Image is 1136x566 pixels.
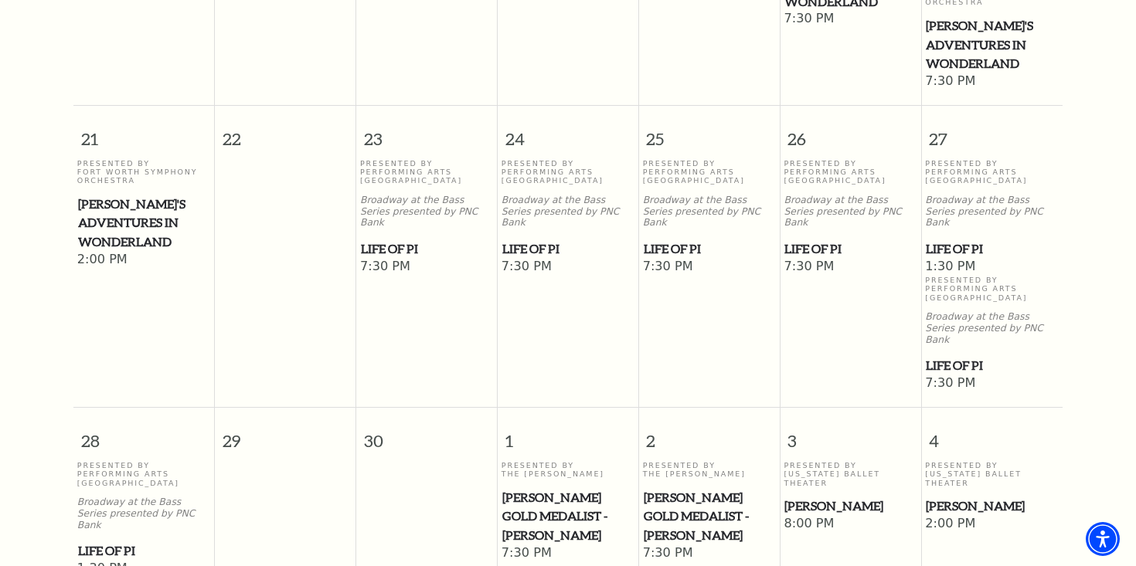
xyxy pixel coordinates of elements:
span: 23 [356,106,497,159]
p: Broadway at the Bass Series presented by PNC Bank [784,195,917,229]
div: Accessibility Menu [1086,522,1120,556]
p: Presented By Performing Arts [GEOGRAPHIC_DATA] [925,159,1059,185]
span: Life of Pi [78,541,210,561]
span: 7:30 PM [502,259,634,276]
span: [PERSON_NAME]'s Adventures in Wonderland [78,195,210,252]
span: [PERSON_NAME] Gold Medalist - [PERSON_NAME] [644,488,775,545]
span: 26 [781,106,921,159]
span: 7:30 PM [502,545,634,562]
p: Presented By Performing Arts [GEOGRAPHIC_DATA] [360,159,493,185]
span: 1 [498,408,638,461]
span: 24 [498,106,638,159]
p: Broadway at the Bass Series presented by PNC Bank [360,195,493,229]
p: Presented By [US_STATE] Ballet Theater [925,461,1059,487]
span: 7:30 PM [643,545,776,562]
p: Presented By Performing Arts [GEOGRAPHIC_DATA] [925,276,1059,302]
p: Presented By [US_STATE] Ballet Theater [784,461,917,487]
span: 2:00 PM [77,252,211,269]
p: Presented By Performing Arts [GEOGRAPHIC_DATA] [502,159,634,185]
p: Broadway at the Bass Series presented by PNC Bank [502,195,634,229]
span: 29 [215,408,355,461]
span: 30 [356,408,497,461]
span: 22 [215,106,355,159]
span: [PERSON_NAME] Gold Medalist - [PERSON_NAME] [502,488,634,545]
span: 27 [922,106,1063,159]
p: Presented By Fort Worth Symphony Orchestra [77,159,211,185]
span: 2 [639,408,780,461]
span: 1:30 PM [925,259,1059,276]
span: 3 [781,408,921,461]
span: Life of Pi [361,239,492,259]
p: Broadway at the Bass Series presented by PNC Bank [643,195,776,229]
span: 25 [639,106,780,159]
span: 7:30 PM [643,259,776,276]
p: Presented By The [PERSON_NAME] [502,461,634,479]
span: 7:30 PM [360,259,493,276]
span: 7:30 PM [925,375,1059,392]
span: [PERSON_NAME]'s Adventures in Wonderland [926,16,1058,73]
p: Presented By Performing Arts [GEOGRAPHIC_DATA] [784,159,917,185]
p: Broadway at the Bass Series presented by PNC Bank [925,311,1059,345]
span: [PERSON_NAME] [926,497,1058,516]
span: 2:00 PM [925,516,1059,533]
span: Life of Pi [784,239,916,259]
span: Life of Pi [502,239,634,259]
p: Presented By The [PERSON_NAME] [643,461,776,479]
p: Broadway at the Bass Series presented by PNC Bank [925,195,1059,229]
span: Life of Pi [926,356,1058,375]
p: Broadway at the Bass Series presented by PNC Bank [77,497,211,530]
p: Presented By Performing Arts [GEOGRAPHIC_DATA] [643,159,776,185]
span: 4 [922,408,1063,461]
span: 7:30 PM [784,259,917,276]
span: 28 [73,408,214,461]
span: [PERSON_NAME] [784,497,916,516]
span: 8:00 PM [784,516,917,533]
p: Presented By Performing Arts [GEOGRAPHIC_DATA] [77,461,211,487]
span: Life of Pi [926,239,1058,259]
span: Life of Pi [644,239,775,259]
span: 21 [73,106,214,159]
span: 7:30 PM [925,73,1059,90]
span: 7:30 PM [784,11,917,28]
